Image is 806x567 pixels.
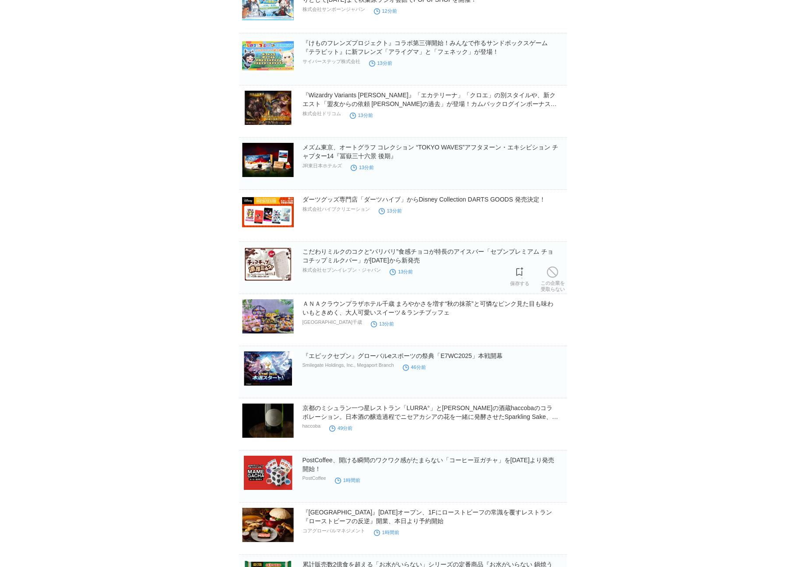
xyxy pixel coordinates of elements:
[303,206,370,213] p: 株式会社ハイブクリエーション
[303,362,394,368] p: Smilegate Holdings, Inc., Megaport Branch
[371,321,394,326] time: 13分前
[541,264,565,292] a: この企業を受取らない
[242,91,294,125] img: 『Wizardry Variants Daphne』「エカテリーナ」「クロエ」の別スタイルや、新クエスト「盟友からの依頼 アルナの過去」が登場！カムバックログインボーナスほか帰還者対象のボーナスも追加
[303,58,360,65] p: サイバーステップ株式会社
[303,423,321,429] p: haccoba
[303,457,554,472] a: PostCoffee、開ける瞬間のワクワク感がたまらない「コーヒー豆ガチャ」を[DATE]より発売開始！
[303,39,548,55] a: 『けものフレンズプロジェクト』コラボ第三弾開始！みんなで作るサンドボックスゲーム『テラビット』に新フレンズ「アライグマ」と「フェネック」が登場！
[303,92,557,116] a: 『Wizardry Variants [PERSON_NAME]』「エカテリーナ」「クロエ」の別スタイルや、新クエスト「盟友からの依頼 [PERSON_NAME]の過去」が登場！カムバックログイ...
[242,143,294,177] img: メズム東京、オートグラフ コレクション “TOKYO WAVES”アフタヌーン・エキシビション チャプター14『冨嶽三十六景 後期』
[303,248,553,264] a: こだわりミルクのコクと“パリパリ”食感チョコが特長のアイスバー「セブンプレミアム チョコチップミルクバー」が[DATE]から新発売
[242,508,294,542] img: 『クインテッサホテル広島銀山町』8月16日（土）オープン、1Fにローストビーフの常識を覆すレストラン『ローストビーフの反逆』開業、本日より予約開始
[510,265,529,287] a: 保存する
[303,163,342,169] p: JR東日本ホテルズ
[390,269,413,274] time: 13分前
[303,528,365,534] p: コアグローバルマネジメント
[303,404,558,429] a: 京都のミシュラン一つ星レストラン「LURRA°」と[PERSON_NAME]の酒蔵haccobaのコラボレーション。日本酒の醸造過程でニセアカシアの花を一緒に発酵させたSparkling Sak...
[374,8,397,14] time: 12分前
[303,509,552,524] a: 『[GEOGRAPHIC_DATA]』[DATE]オープン、1Fにローストビーフの常識を覆すレストラン『ローストビーフの反逆』開業、本日より予約開始
[303,352,503,359] a: 『エピックセブン』グローバルeスポーツの祭典「E7WC2025」本戦開幕
[403,365,426,370] time: 46分前
[303,319,363,326] p: [GEOGRAPHIC_DATA]千歳
[303,196,546,203] a: ダーツグッズ専門店「ダーツハイブ」からDisney Collection DARTS GOODS 発売決定！
[374,530,399,535] time: 1時間前
[369,60,392,66] time: 13分前
[242,39,294,73] img: 『けものフレンズプロジェクト』コラボ第三弾開始！みんなで作るサンドボックスゲーム『テラビット』に新フレンズ「アライグマ」と「フェネック」が登場！
[303,475,326,481] p: PostCoffee
[350,113,373,118] time: 13分前
[242,404,294,438] img: 京都のミシュラン一つ星レストラン「LURRA°」と福島の酒蔵haccobaのコラボレーション。日本酒の醸造過程でニセアカシアの花を一緒に発酵させたSparkling Sake、2025年8月出荷開始。
[242,456,294,490] img: PostCoffee、開ける瞬間のワクワク感がたまらない「コーヒー豆ガチャ」を8月14日(木)より発売開始！
[335,478,360,483] time: 1時間前
[303,110,341,117] p: 株式会社ドリコム
[242,195,294,229] img: ダーツグッズ専門店「ダーツハイブ」からDisney Collection DARTS GOODS 発売決定！
[351,165,374,170] time: 13分前
[303,300,553,316] a: ＡＮＡクラウンプラザホテル千歳 まろやかさを増す“秋の抹茶”と可憐なピンク見た目も味わいもときめく、大人可愛いスイーツ＆ランチブッフェ
[379,208,402,213] time: 13分前
[242,247,294,281] img: こだわりミルクのコクと“パリパリ”食感チョコが特長のアイスバー「セブンプレミアム チョコチップミルクバー」が8月19日（火）から新発売
[329,425,352,431] time: 49分前
[303,6,365,13] p: 株式会社サンボーンジャパン
[303,144,559,159] a: メズム東京、オートグラフ コレクション “TOKYO WAVES”アフタヌーン・エキシビション チャプター14『冨嶽三十六景 後期』
[242,351,294,386] img: 『エピックセブン』グローバルeスポーツの祭典「E7WC2025」本戦開幕
[303,267,381,273] p: 株式会社セブン‐イレブン・ジャパン
[242,299,294,333] img: ＡＮＡクラウンプラザホテル千歳 まろやかさを増す“秋の抹茶”と可憐なピンク見た目も味わいもときめく、大人可愛いスイーツ＆ランチブッフェ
